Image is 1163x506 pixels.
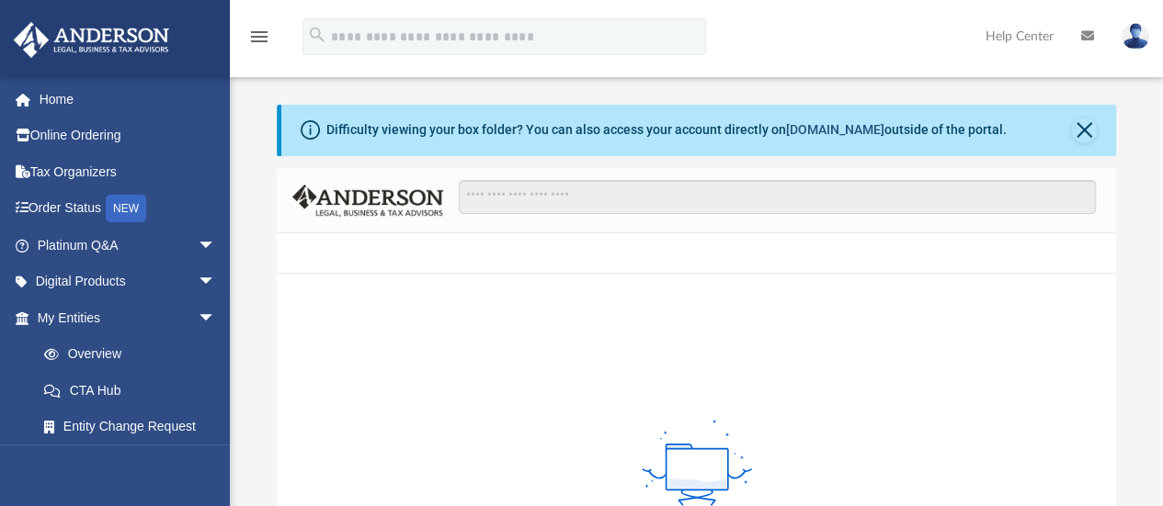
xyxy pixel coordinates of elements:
[13,153,244,190] a: Tax Organizers
[786,122,884,137] a: [DOMAIN_NAME]
[13,299,244,336] a: My Entitiesarrow_drop_down
[106,195,146,222] div: NEW
[26,409,244,445] a: Entity Change Request
[248,26,270,48] i: menu
[13,227,244,264] a: Platinum Q&Aarrow_drop_down
[13,264,244,300] a: Digital Productsarrow_drop_down
[13,81,244,118] a: Home
[198,299,234,337] span: arrow_drop_down
[326,120,1007,140] div: Difficulty viewing your box folder? You can also access your account directly on outside of the p...
[307,25,327,45] i: search
[8,22,175,58] img: Anderson Advisors Platinum Portal
[459,180,1096,215] input: Search files and folders
[13,190,244,228] a: Order StatusNEW
[1071,118,1097,143] button: Close
[198,227,234,264] span: arrow_drop_down
[198,264,234,301] span: arrow_drop_down
[1122,23,1149,50] img: User Pic
[26,336,244,373] a: Overview
[248,35,270,48] a: menu
[13,118,244,154] a: Online Ordering
[26,372,244,409] a: CTA Hub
